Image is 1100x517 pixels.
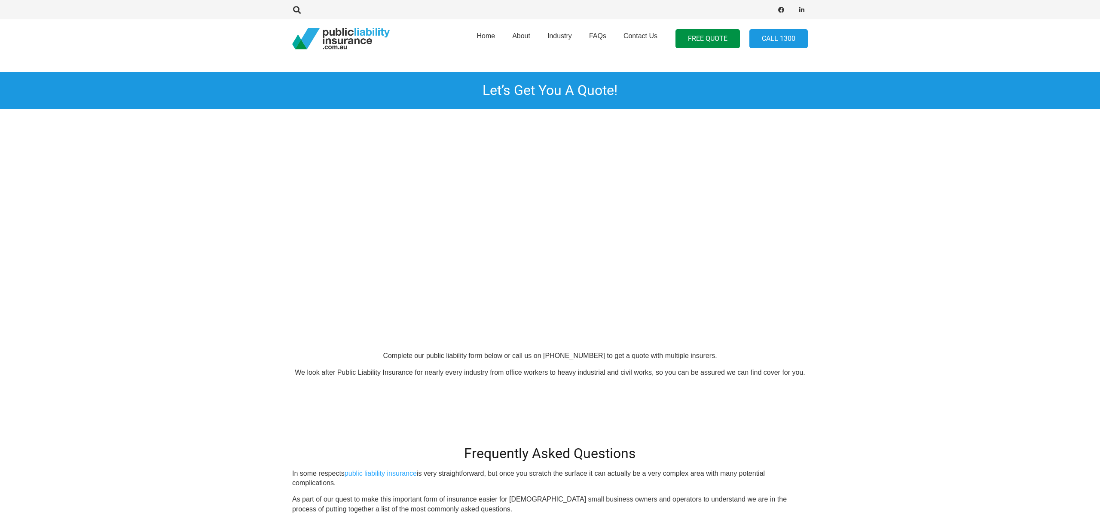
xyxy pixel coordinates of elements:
img: qbe [196,281,239,324]
p: We look after Public Liability Insurance for nearly every industry from office workers to heavy i... [292,368,808,377]
a: About [504,17,539,61]
img: Public liability insurance quote [184,109,917,281]
a: Home [468,17,504,61]
a: pli_logotransparent [292,28,390,49]
span: Contact Us [623,32,657,40]
a: public liability insurance [345,470,417,477]
img: aig [379,281,422,324]
span: Home [477,32,495,40]
a: FAQs [581,17,615,61]
a: FREE QUOTE [675,29,740,49]
img: lloyds [746,281,789,324]
a: Facebook [775,4,787,16]
span: About [512,32,530,40]
p: Complete our public liability form below or call us on [PHONE_NUMBER] to get a quote with multipl... [292,351,808,361]
a: LinkedIn [796,4,808,16]
img: steadfast [13,281,56,324]
span: FAQs [589,32,606,40]
a: Contact Us [615,17,666,61]
p: In some respects is very straightforward, but once you scratch the surface it can actually be a v... [292,469,808,488]
p: As part of our quest to make this important form of insurance easier for [DEMOGRAPHIC_DATA] small... [292,495,808,514]
a: Industry [539,17,581,61]
a: Call 1300 [749,29,808,49]
h2: Frequently Asked Questions [292,445,808,462]
span: Industry [547,32,572,40]
a: Search [288,6,306,14]
img: zurich [929,281,972,324]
